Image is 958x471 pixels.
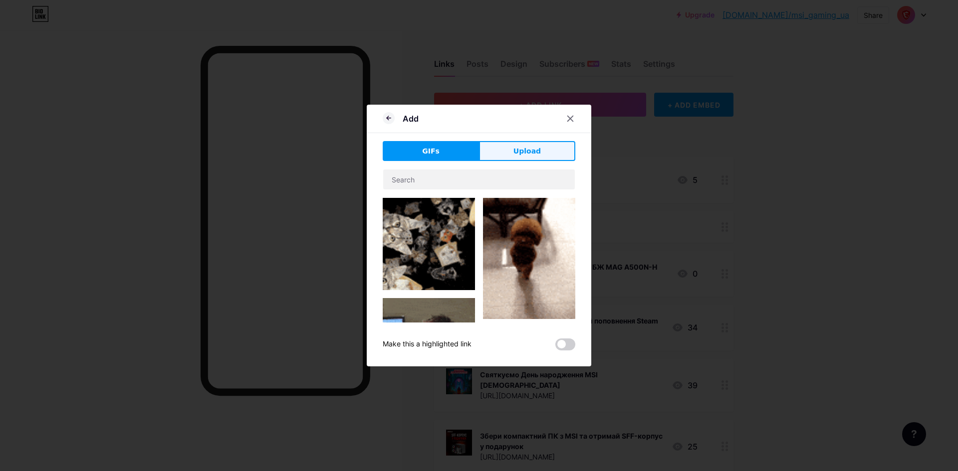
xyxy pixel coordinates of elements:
input: Search [383,169,575,189]
span: GIFs [422,146,440,157]
button: Upload [479,141,575,161]
img: Gihpy [383,298,475,390]
img: Gihpy [383,198,475,290]
button: GIFs [383,141,479,161]
img: Gihpy [483,198,575,319]
div: Add [403,113,419,125]
span: Upload [513,146,541,157]
div: Make this a highlighted link [383,338,472,350]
